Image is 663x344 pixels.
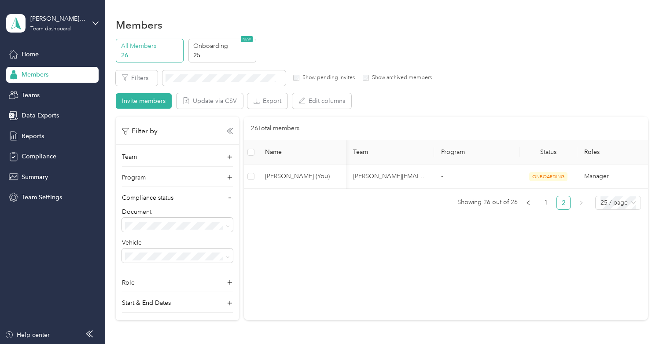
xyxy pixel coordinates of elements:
[292,93,351,109] button: Edit columns
[595,196,641,210] div: Page Size
[116,70,158,86] button: Filters
[521,196,535,210] li: Previous Page
[529,172,567,181] span: ONBOARDING
[247,93,287,109] button: Export
[122,126,158,137] p: Filter by
[557,196,570,209] a: 2
[177,93,243,109] button: Update via CSV
[122,207,233,216] p: Document
[457,196,518,209] span: Showing 26 out of 26
[299,74,355,82] label: Show pending invites
[241,36,253,42] span: NEW
[265,172,339,181] span: [PERSON_NAME] (You)
[539,196,553,210] li: 1
[600,196,636,209] span: 25 / page
[22,152,56,161] span: Compliance
[265,148,339,156] span: Name
[22,70,48,79] span: Members
[369,74,432,82] label: Show archived members
[574,196,588,210] button: right
[122,193,173,202] p: Compliance status
[121,41,181,51] p: All Members
[22,193,62,202] span: Team Settings
[521,196,535,210] button: left
[30,26,71,32] div: Team dashboard
[346,140,434,165] th: Team
[578,200,584,205] span: right
[193,51,253,60] p: 25
[116,93,172,109] button: Invite members
[526,200,531,205] span: left
[22,91,40,100] span: Teams
[121,51,181,60] p: 26
[122,298,171,307] p: Start & End Dates
[434,140,520,165] th: Program
[346,165,434,189] td: lachelle.stewart@navenhealth.com
[122,238,233,247] p: Vehicle
[22,50,39,59] span: Home
[520,165,577,189] td: ONBOARDING
[30,14,85,23] div: [PERSON_NAME][EMAIL_ADDRESS][PERSON_NAME][DOMAIN_NAME]
[122,278,135,287] p: Role
[116,20,162,29] h1: Members
[258,165,346,189] td: Lachelle Stewart (You)
[193,41,253,51] p: Onboarding
[22,172,48,182] span: Summary
[539,196,552,209] a: 1
[574,196,588,210] li: Next Page
[556,196,571,210] li: 2
[122,173,146,182] p: Program
[5,330,50,340] button: Help center
[520,140,577,165] th: Status
[434,165,520,189] td: -
[614,295,663,344] iframe: Everlance-gr Chat Button Frame
[251,124,299,133] p: 26 Total members
[22,132,44,141] span: Reports
[258,140,346,165] th: Name
[122,152,137,161] p: Team
[22,111,59,120] span: Data Exports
